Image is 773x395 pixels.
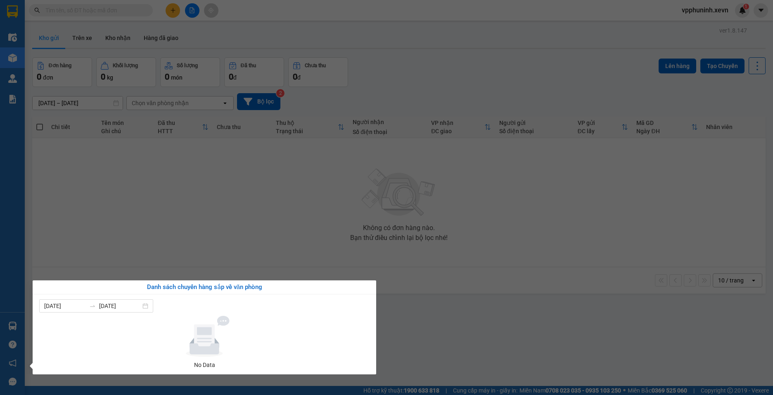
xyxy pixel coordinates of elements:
input: Từ ngày [44,301,86,310]
span: to [89,303,96,309]
div: No Data [43,360,366,369]
input: Đến ngày [99,301,141,310]
div: Danh sách chuyến hàng sắp về văn phòng [39,282,370,292]
span: swap-right [89,303,96,309]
